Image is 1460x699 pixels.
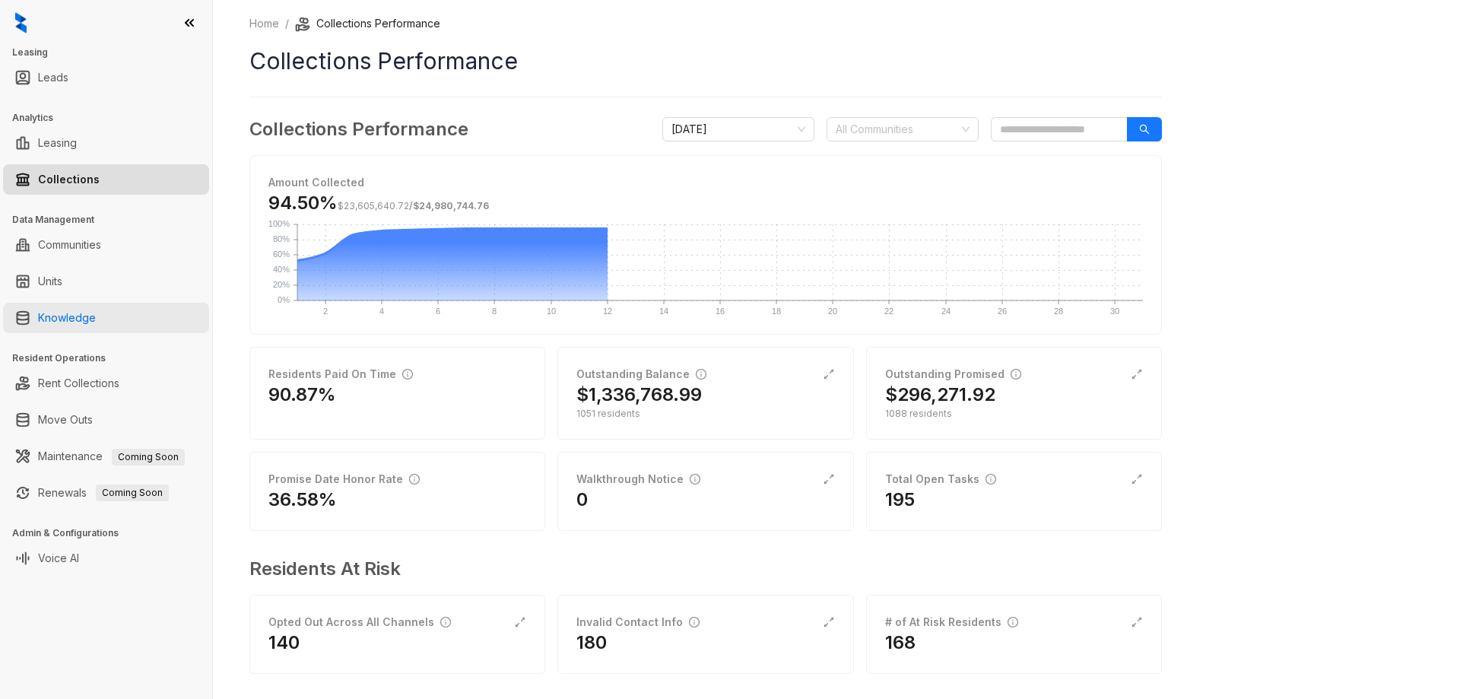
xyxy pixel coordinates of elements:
[3,266,209,297] li: Units
[3,478,209,508] li: Renewals
[823,616,835,628] span: expand-alt
[514,616,526,628] span: expand-alt
[38,405,93,435] a: Move Outs
[716,307,725,316] text: 16
[492,307,497,316] text: 8
[884,307,893,316] text: 22
[941,307,951,316] text: 24
[576,614,700,631] div: Invalid Contact Info
[268,383,336,407] h2: 90.87%
[985,474,996,485] span: info-circle
[338,200,409,211] span: $23,605,640.72
[576,471,700,488] div: Walkthrough Notice
[1011,369,1021,380] span: info-circle
[273,280,290,289] text: 20%
[1131,368,1143,380] span: expand-alt
[1110,307,1119,316] text: 30
[268,191,489,215] h3: 94.50%
[772,307,781,316] text: 18
[38,230,101,260] a: Communities
[885,471,996,488] div: Total Open Tasks
[3,230,209,260] li: Communities
[576,383,702,407] h2: $1,336,768.99
[38,478,169,508] a: RenewalsComing Soon
[249,116,468,143] h3: Collections Performance
[409,474,420,485] span: info-circle
[338,200,489,211] span: /
[323,307,328,316] text: 2
[3,368,209,399] li: Rent Collections
[273,249,290,259] text: 60%
[285,15,289,32] li: /
[379,307,384,316] text: 4
[576,631,607,655] h2: 180
[828,307,837,316] text: 20
[1054,307,1063,316] text: 28
[885,383,995,407] h2: $296,271.92
[1008,617,1018,628] span: info-circle
[3,164,209,195] li: Collections
[576,366,706,383] div: Outstanding Balance
[246,15,282,32] a: Home
[112,449,185,465] span: Coming Soon
[12,526,212,540] h3: Admin & Configurations
[402,369,413,380] span: info-circle
[249,44,1162,78] h1: Collections Performance
[12,213,212,227] h3: Data Management
[690,474,700,485] span: info-circle
[12,46,212,59] h3: Leasing
[440,617,451,628] span: info-circle
[3,543,209,573] li: Voice AI
[15,12,27,33] img: logo
[659,307,668,316] text: 14
[689,617,700,628] span: info-circle
[38,266,62,297] a: Units
[38,303,96,333] a: Knowledge
[885,488,915,512] h2: 195
[1131,473,1143,485] span: expand-alt
[38,368,119,399] a: Rent Collections
[576,407,834,421] div: 1051 residents
[3,62,209,93] li: Leads
[3,303,209,333] li: Knowledge
[576,488,588,512] h2: 0
[998,307,1007,316] text: 26
[3,405,209,435] li: Move Outs
[273,234,290,243] text: 80%
[38,543,79,573] a: Voice AI
[885,614,1018,631] div: # of At Risk Residents
[671,118,805,141] span: August 2025
[268,631,300,655] h2: 140
[268,366,413,383] div: Residents Paid On Time
[268,471,420,488] div: Promise Date Honor Rate
[3,128,209,158] li: Leasing
[268,219,290,228] text: 100%
[823,368,835,380] span: expand-alt
[823,473,835,485] span: expand-alt
[12,351,212,365] h3: Resident Operations
[38,128,77,158] a: Leasing
[885,631,916,655] h2: 168
[885,407,1143,421] div: 1088 residents
[268,488,337,512] h2: 36.58%
[547,307,556,316] text: 10
[696,369,706,380] span: info-circle
[1139,124,1150,135] span: search
[436,307,440,316] text: 6
[1131,616,1143,628] span: expand-alt
[413,200,489,211] span: $24,980,744.76
[3,441,209,472] li: Maintenance
[96,485,169,501] span: Coming Soon
[603,307,612,316] text: 12
[273,265,290,274] text: 40%
[268,176,364,189] strong: Amount Collected
[249,555,1150,583] h3: Residents At Risk
[12,111,212,125] h3: Analytics
[295,15,440,32] li: Collections Performance
[278,295,290,304] text: 0%
[885,366,1021,383] div: Outstanding Promised
[38,164,100,195] a: Collections
[268,614,451,631] div: Opted Out Across All Channels
[38,62,68,93] a: Leads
